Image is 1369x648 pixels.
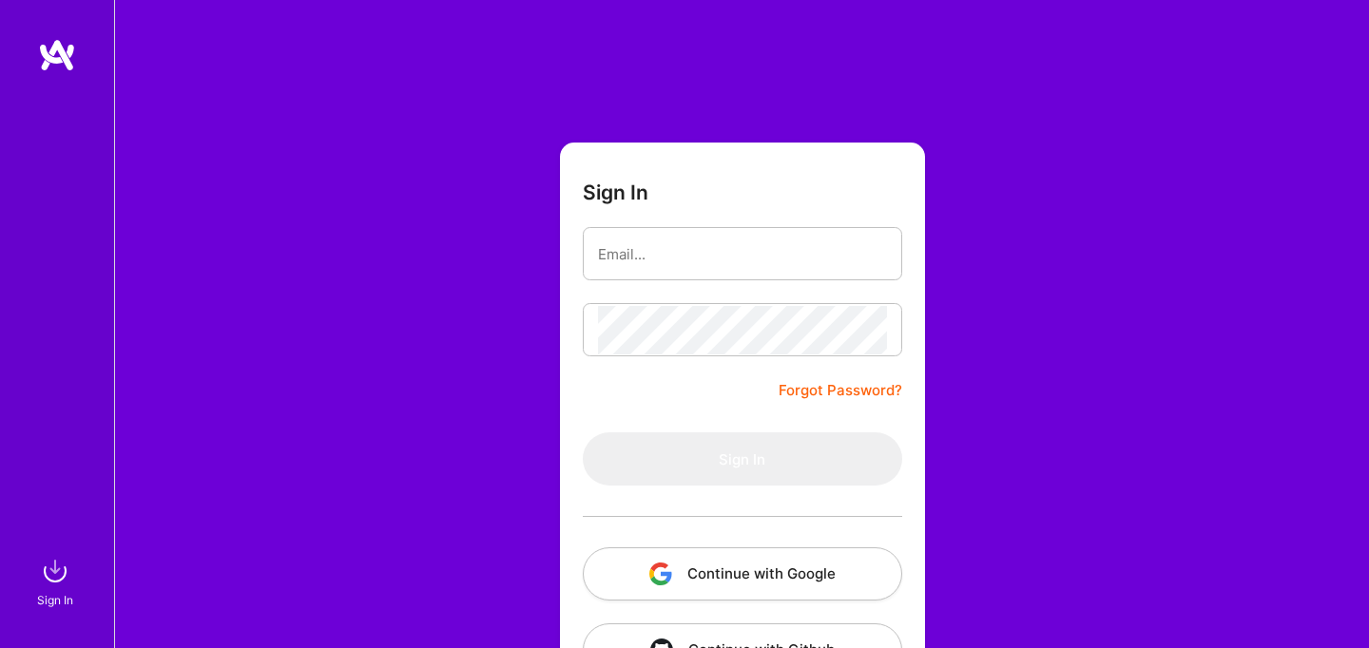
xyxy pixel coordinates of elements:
a: Forgot Password? [779,379,902,402]
button: Sign In [583,432,902,486]
div: Sign In [37,590,73,610]
h3: Sign In [583,181,648,204]
img: logo [38,38,76,72]
input: Email... [598,230,887,278]
a: sign inSign In [40,552,74,610]
img: sign in [36,552,74,590]
img: icon [649,562,672,585]
button: Continue with Google [583,547,902,600]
